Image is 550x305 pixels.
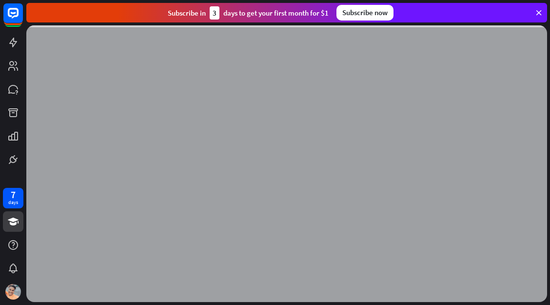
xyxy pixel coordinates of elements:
div: Subscribe in days to get your first month for $1 [168,6,329,20]
div: 7 [11,190,16,199]
div: 3 [210,6,219,20]
div: Subscribe now [336,5,393,20]
div: days [8,199,18,206]
a: 7 days [3,188,23,208]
